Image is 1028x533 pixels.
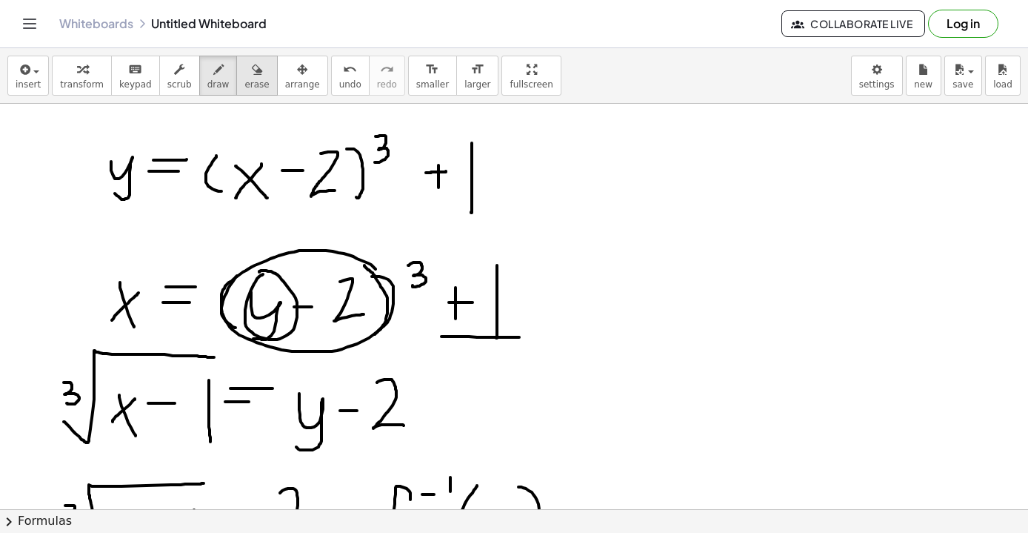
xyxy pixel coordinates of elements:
button: Collaborate Live [781,10,925,37]
span: undo [339,79,361,90]
button: draw [199,56,238,96]
a: Whiteboards [59,16,133,31]
i: keyboard [128,61,142,79]
span: draw [207,79,230,90]
span: save [952,79,973,90]
i: format_size [470,61,484,79]
span: settings [859,79,895,90]
i: redo [380,61,394,79]
span: insert [16,79,41,90]
button: undoundo [331,56,370,96]
button: load [985,56,1021,96]
button: transform [52,56,112,96]
span: new [914,79,932,90]
span: keypad [119,79,152,90]
button: fullscreen [501,56,561,96]
button: redoredo [369,56,405,96]
i: undo [343,61,357,79]
button: erase [236,56,277,96]
button: insert [7,56,49,96]
button: Toggle navigation [18,12,41,36]
button: save [944,56,982,96]
button: format_sizelarger [456,56,498,96]
span: scrub [167,79,192,90]
span: transform [60,79,104,90]
button: keyboardkeypad [111,56,160,96]
button: new [906,56,941,96]
button: format_sizesmaller [408,56,457,96]
span: fullscreen [510,79,553,90]
span: larger [464,79,490,90]
button: Log in [928,10,998,38]
span: erase [244,79,269,90]
button: scrub [159,56,200,96]
span: smaller [416,79,449,90]
span: load [993,79,1012,90]
button: arrange [277,56,328,96]
span: Collaborate Live [794,17,912,30]
button: settings [851,56,903,96]
i: format_size [425,61,439,79]
span: redo [377,79,397,90]
span: arrange [285,79,320,90]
